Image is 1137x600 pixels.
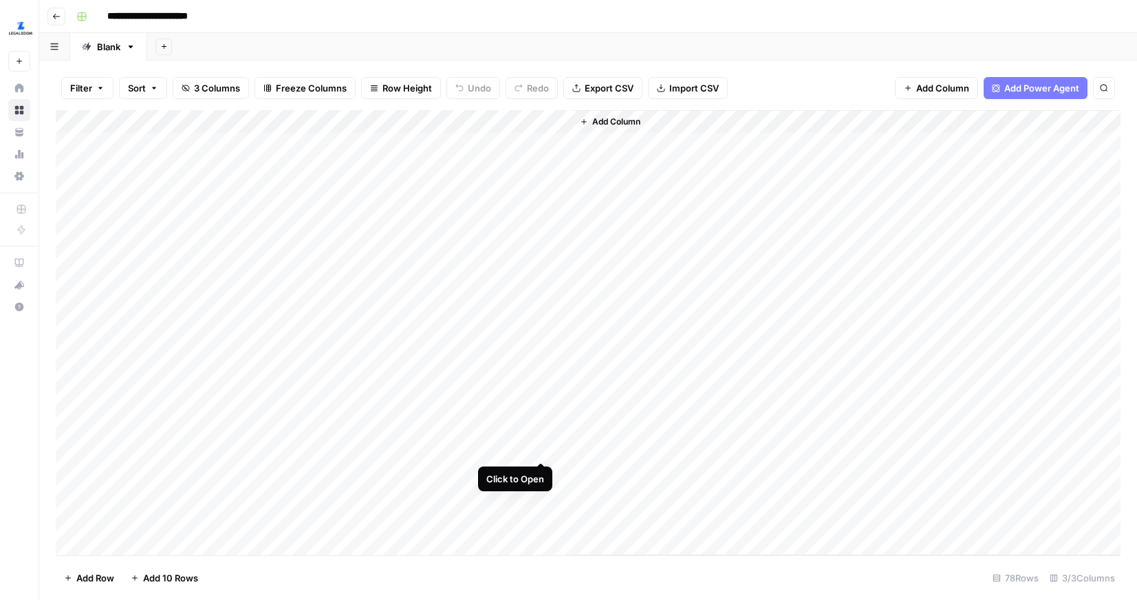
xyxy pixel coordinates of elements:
button: 3 Columns [173,77,249,99]
div: 78 Rows [987,567,1044,589]
button: Import CSV [648,77,728,99]
span: Redo [527,81,549,95]
button: Add Row [56,567,122,589]
button: Add Power Agent [984,77,1087,99]
button: Sort [119,77,167,99]
a: AirOps Academy [8,252,30,274]
button: Workspace: LegalZoom [8,11,30,45]
span: Add Row [76,571,114,585]
button: Add Column [895,77,978,99]
button: Add 10 Rows [122,567,206,589]
button: Redo [506,77,558,99]
a: Usage [8,143,30,165]
span: Add 10 Rows [143,571,198,585]
a: Blank [70,33,147,61]
div: What's new? [9,275,30,295]
span: Import CSV [669,81,719,95]
button: Freeze Columns [255,77,356,99]
span: Sort [128,81,146,95]
img: LegalZoom Logo [8,16,33,41]
div: Blank [97,40,120,54]
a: Home [8,77,30,99]
div: Click to Open [486,472,544,486]
button: Filter [61,77,113,99]
span: Row Height [382,81,432,95]
button: Row Height [361,77,441,99]
span: Add Power Agent [1004,81,1079,95]
div: 3/3 Columns [1044,567,1120,589]
span: 3 Columns [194,81,240,95]
span: Export CSV [585,81,634,95]
a: Settings [8,165,30,187]
button: Undo [446,77,500,99]
span: Undo [468,81,491,95]
span: Add Column [916,81,969,95]
a: Browse [8,99,30,121]
button: What's new? [8,274,30,296]
button: Add Column [574,113,646,131]
span: Freeze Columns [276,81,347,95]
a: Your Data [8,121,30,143]
span: Add Column [592,116,640,128]
button: Export CSV [563,77,642,99]
button: Help + Support [8,296,30,318]
span: Filter [70,81,92,95]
